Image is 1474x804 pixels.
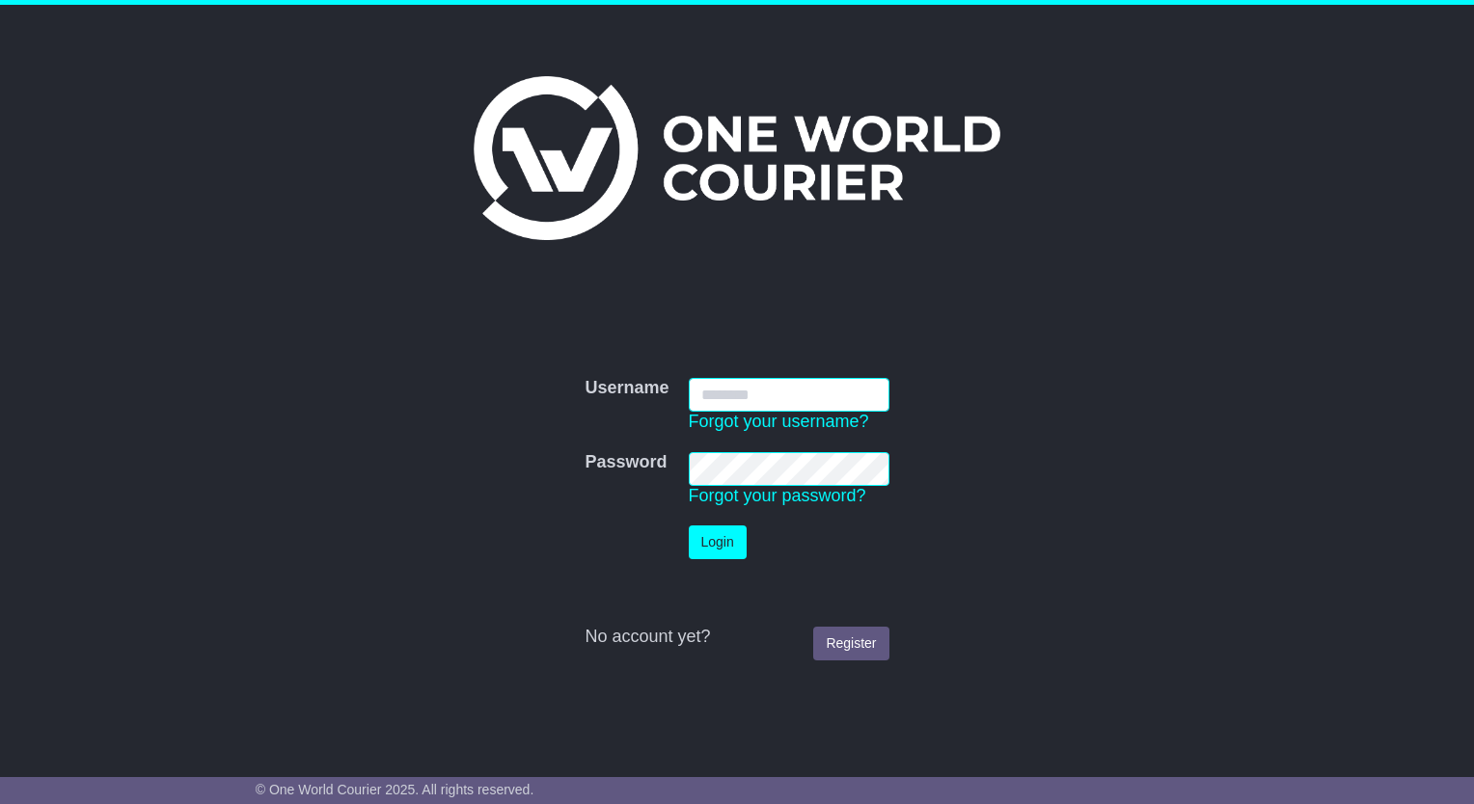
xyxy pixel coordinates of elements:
a: Forgot your username? [689,412,869,431]
label: Password [585,452,667,473]
button: Login [689,525,747,559]
img: One World [474,76,1000,240]
a: Register [813,627,888,660]
label: Username [585,378,669,399]
a: Forgot your password? [689,486,866,505]
span: © One World Courier 2025. All rights reserved. [256,782,534,797]
div: No account yet? [585,627,888,648]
